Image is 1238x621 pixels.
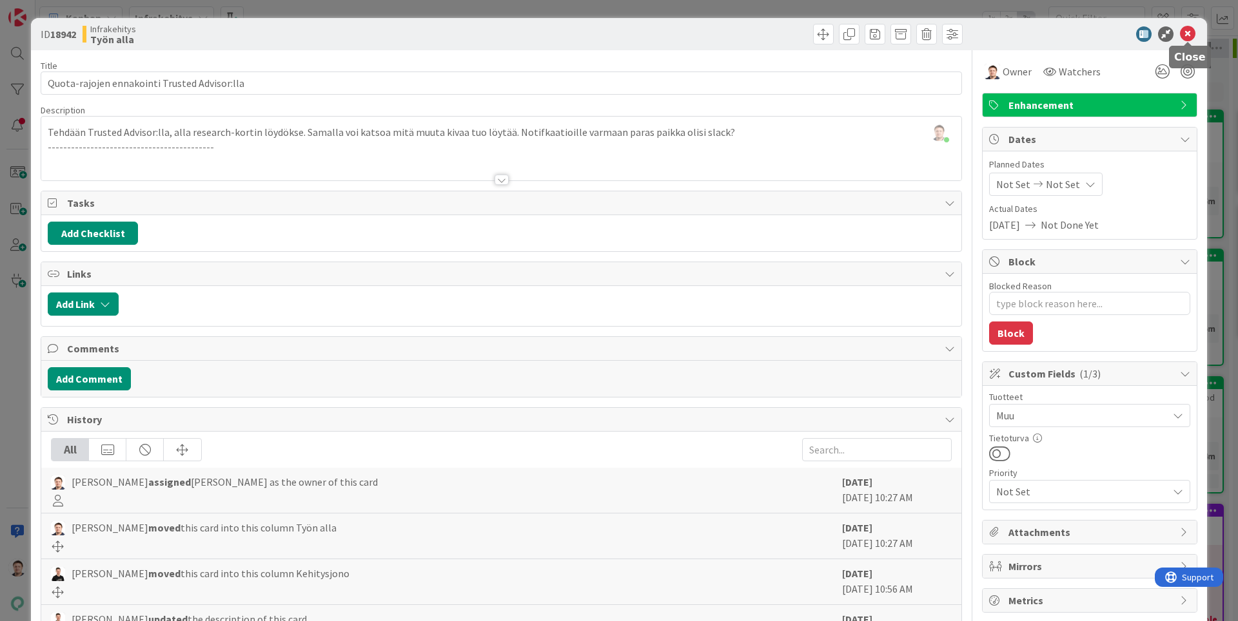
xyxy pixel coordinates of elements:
[989,202,1190,216] span: Actual Dates
[1008,97,1174,113] span: Enhancement
[996,408,1168,423] span: Muu
[148,567,181,580] b: moved
[989,434,1190,443] div: Tietoturva
[989,217,1020,233] span: [DATE]
[989,468,1190,477] div: Priority
[842,520,952,552] div: [DATE] 10:27 AM
[1079,367,1101,380] span: ( 1/3 )
[1008,131,1174,147] span: Dates
[67,341,938,356] span: Comments
[51,567,65,581] img: JV
[90,34,136,44] b: Työn alla
[842,521,872,534] b: [DATE]
[985,64,1000,79] img: TG
[67,266,938,282] span: Links
[72,520,337,535] span: [PERSON_NAME] this card into this column Työn alla
[50,28,76,41] b: 18942
[989,321,1033,345] button: Block
[148,475,191,488] b: assigned
[842,474,952,506] div: [DATE] 10:27 AM
[802,438,952,461] input: Search...
[996,482,1161,501] span: Not Set
[1008,524,1174,540] span: Attachments
[48,292,119,316] button: Add Link
[72,566,349,581] span: [PERSON_NAME] this card into this column Kehitysjono
[51,475,65,490] img: TG
[41,104,85,116] span: Description
[51,521,65,535] img: TG
[1008,366,1174,381] span: Custom Fields
[842,475,872,488] b: [DATE]
[67,412,938,427] span: History
[1046,177,1080,192] span: Not Set
[1008,559,1174,574] span: Mirrors
[67,195,938,211] span: Tasks
[48,222,138,245] button: Add Checklist
[1008,593,1174,608] span: Metrics
[148,521,181,534] b: moved
[48,125,955,140] p: Tehdään Trusted Advisor:lla, alla research-kortin löydökse. Samalla voi katsoa mitä muuta kivaa t...
[1003,64,1032,79] span: Owner
[72,474,378,490] span: [PERSON_NAME] [PERSON_NAME] as the owner of this card
[989,392,1190,401] div: Tuotteet
[930,123,948,141] img: kWwg3ioFEd9OAiWkb1MriuCTSdeObmx7.png
[48,140,955,155] p: -------------------------------------------
[41,72,962,95] input: type card name here...
[90,24,136,34] span: Infrakehitys
[996,177,1030,192] span: Not Set
[842,566,952,598] div: [DATE] 10:56 AM
[1059,64,1101,79] span: Watchers
[48,367,131,390] button: Add Comment
[41,26,76,42] span: ID
[52,439,89,461] div: All
[989,158,1190,171] span: Planned Dates
[1008,254,1174,269] span: Block
[1041,217,1099,233] span: Not Done Yet
[842,567,872,580] b: [DATE]
[41,60,57,72] label: Title
[27,2,59,17] span: Support
[989,280,1052,292] label: Blocked Reason
[1174,51,1206,63] h5: Close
